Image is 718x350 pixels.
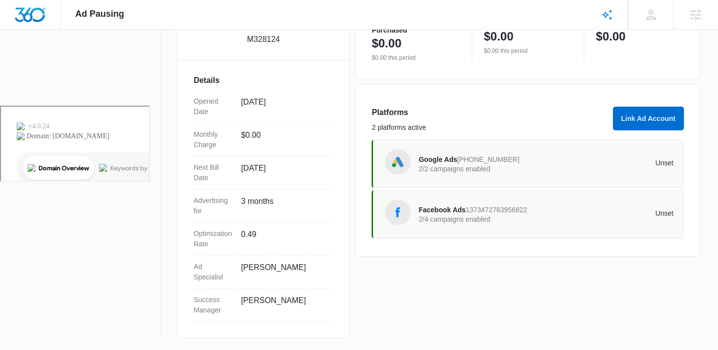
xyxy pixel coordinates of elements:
p: 2/2 campaigns enabled [418,165,546,172]
dt: Opened Date [193,96,233,117]
p: $0.00 [484,29,514,44]
img: logo_orange.svg [16,16,24,24]
a: Google AdsGoogle Ads[PHONE_NUMBER]2/2 campaigns enabledUnset [372,140,683,188]
a: Facebook AdsFacebook Ads13734727639568222/4 campaigns enabledUnset [372,190,683,238]
dd: $0.00 [241,129,325,150]
dd: [DATE] [241,96,325,117]
span: Facebook Ads [418,206,465,214]
p: Unset [546,210,674,217]
dt: Monthly Charge [193,129,233,150]
div: Opened Date[DATE] [193,90,333,123]
dt: Optimization Rate [193,229,233,249]
dt: Ad Specialist [193,262,233,282]
h3: Platforms [372,107,606,118]
span: 1373472763956822 [466,206,528,214]
dt: Next Bill Date [193,162,233,183]
span: [PHONE_NUMBER] [457,156,520,163]
p: $0.00 this period [372,53,459,62]
div: v 4.0.24 [28,16,48,24]
img: Facebook Ads [390,205,405,220]
dt: Advertising for [193,195,233,216]
p: $0.00 [372,36,401,51]
p: 2 platforms active [372,122,606,133]
p: Unset [546,159,674,166]
dt: Success Manager [193,295,233,315]
div: Domain: [DOMAIN_NAME] [26,26,109,34]
div: Keywords by Traffic [109,58,166,65]
img: Google Ads [390,155,405,169]
dd: [DATE] [241,162,325,183]
p: 2/4 campaigns enabled [418,216,546,223]
button: Link Ad Account [613,107,684,130]
img: tab_keywords_by_traffic_grey.svg [98,57,106,65]
img: tab_domain_overview_orange.svg [27,57,35,65]
div: Next Bill Date[DATE] [193,156,333,190]
p: Total LSA Credits Purchased [372,20,459,34]
p: M328124 [247,34,280,45]
p: $0.00 [596,29,626,44]
img: website_grey.svg [16,26,24,34]
div: Ad Specialist[PERSON_NAME] [193,256,333,289]
div: Monthly Charge$0.00 [193,123,333,156]
div: Optimization Rate0.49 [193,223,333,256]
dd: 3 months [241,195,325,216]
dd: 0.49 [241,229,325,249]
div: Domain Overview [38,58,88,65]
span: Ad Pausing [76,9,124,19]
p: $0.00 this period [484,46,572,55]
h3: Details [193,75,333,86]
span: Google Ads [418,156,457,163]
dd: [PERSON_NAME] [241,262,325,282]
div: Success Manager[PERSON_NAME] [193,289,333,322]
dd: [PERSON_NAME] [241,295,325,315]
div: Advertising for3 months [193,190,333,223]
